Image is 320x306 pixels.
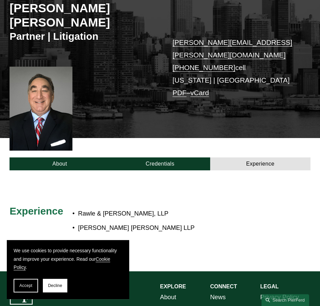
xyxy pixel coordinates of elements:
span: Experience [10,205,63,217]
a: Privacy Policy [260,292,299,303]
strong: LEGAL [260,284,279,289]
a: [PERSON_NAME][EMAIL_ADDRESS][PERSON_NAME][DOMAIN_NAME] [172,38,292,59]
a: News [210,292,226,303]
a: About [10,157,110,170]
h3: Partner | Litigation [10,30,160,43]
strong: CONNECT [210,284,237,289]
span: Accept [19,283,32,288]
a: PDF [172,89,186,97]
a: About [160,292,176,303]
a: Search this site [262,294,309,306]
p: cell [US_STATE] | [GEOGRAPHIC_DATA] – [172,36,298,99]
a: Experience [210,157,310,170]
a: vCard [190,89,209,97]
p: Rawle & [PERSON_NAME], LLP [78,208,273,219]
button: Decline [43,279,67,292]
section: Cookie banner [7,240,129,299]
span: Decline [48,283,62,288]
h2: [PERSON_NAME] [PERSON_NAME] [10,1,160,30]
p: We use cookies to provide necessary functionality and improve your experience. Read our . [14,247,122,272]
p: [PERSON_NAME] [PERSON_NAME] LLP [78,222,273,234]
button: Accept [14,279,38,292]
a: [PHONE_NUMBER] [172,64,235,71]
strong: EXPLORE [160,284,186,289]
a: Credentials [110,157,210,170]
